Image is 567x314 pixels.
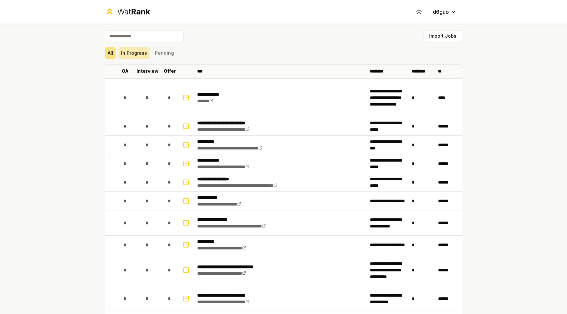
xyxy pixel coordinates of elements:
[424,30,462,42] button: Import Jobs
[136,68,158,74] p: Interview
[131,7,150,16] span: Rank
[122,68,129,74] p: OA
[433,8,449,16] span: d6guo
[428,6,462,18] button: d6guo
[105,7,150,17] a: WatRank
[118,47,150,59] button: In Progress
[117,7,150,17] div: Wat
[152,47,177,59] button: Pending
[105,47,116,59] button: All
[164,68,176,74] p: Offer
